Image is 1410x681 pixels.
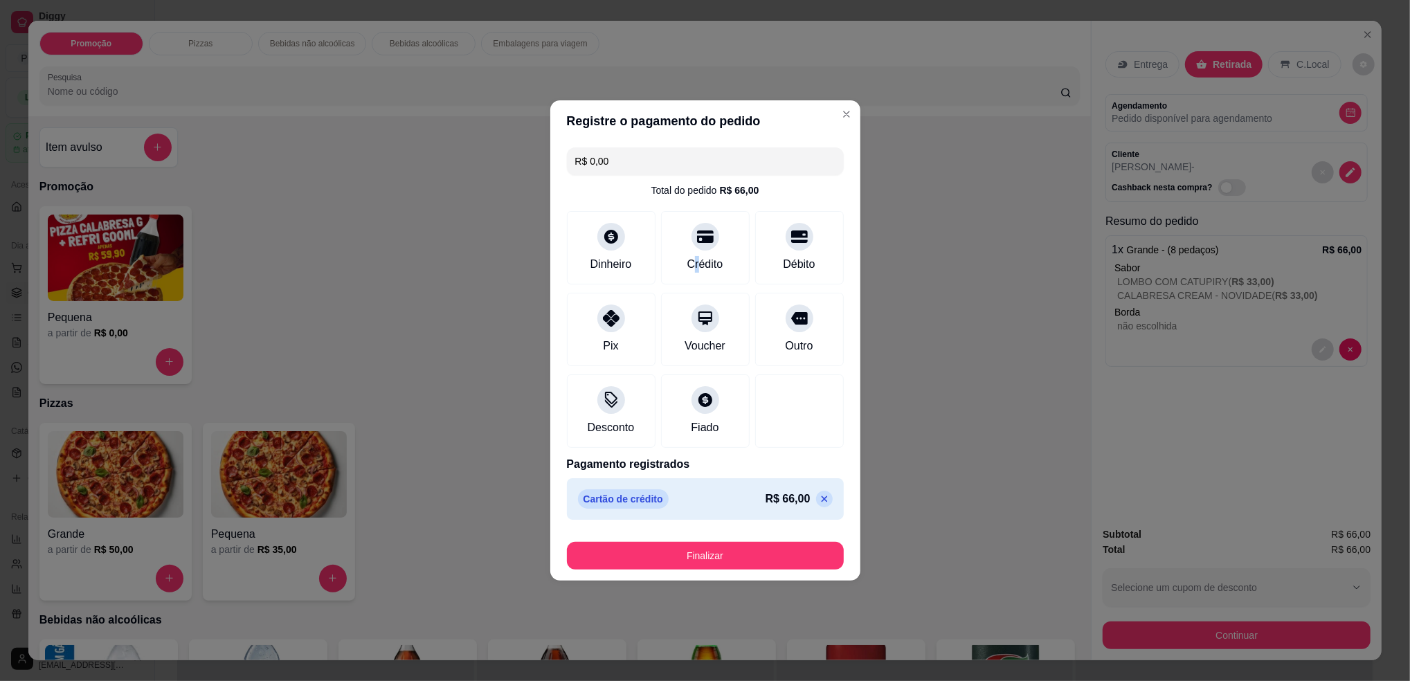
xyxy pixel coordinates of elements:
[691,419,718,436] div: Fiado
[687,256,723,273] div: Crédito
[766,491,811,507] p: R$ 66,00
[567,456,844,473] p: Pagamento registrados
[590,256,632,273] div: Dinheiro
[588,419,635,436] div: Desconto
[785,338,813,354] div: Outro
[575,147,835,175] input: Ex.: hambúrguer de cordeiro
[651,183,759,197] div: Total do pedido
[783,256,815,273] div: Débito
[550,100,860,142] header: Registre o pagamento do pedido
[685,338,725,354] div: Voucher
[578,489,669,509] p: Cartão de crédito
[567,542,844,570] button: Finalizar
[720,183,759,197] div: R$ 66,00
[835,103,858,125] button: Close
[603,338,618,354] div: Pix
